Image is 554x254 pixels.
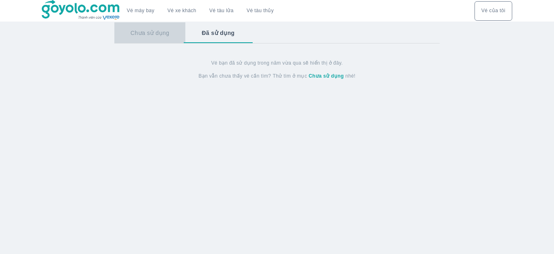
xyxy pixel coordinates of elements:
[309,73,344,79] strong: Chưa sử dụng
[211,60,343,66] span: Vé bạn đã sử dụng trong năm vừa qua sẽ hiển thị ở đây.
[114,22,440,43] div: basic tabs example
[203,1,240,21] a: Vé tàu lửa
[185,22,251,43] button: Đã sử dụng
[475,1,512,21] button: Vé của tôi
[475,1,512,21] div: choose transportation mode
[273,73,355,79] span: Thử tìm ở mục nhé!
[120,1,280,21] div: choose transportation mode
[167,8,196,14] a: Vé xe khách
[114,22,186,43] button: Chưa sử dụng
[240,1,280,21] button: Vé tàu thủy
[127,8,155,14] a: Vé máy bay
[198,73,271,79] span: Bạn vẫn chưa thấy vé cần tìm?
